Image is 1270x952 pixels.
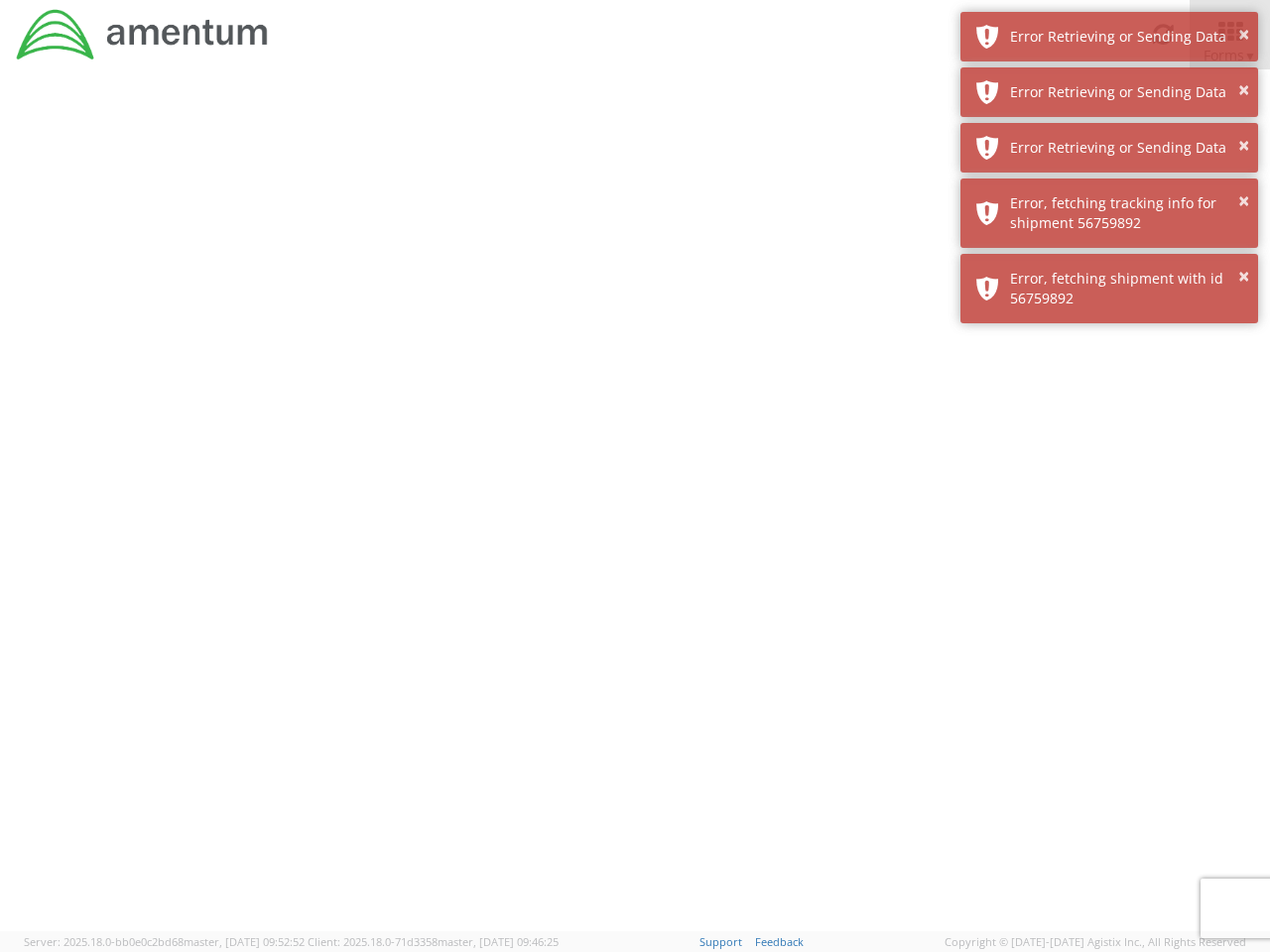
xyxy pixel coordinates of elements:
[1010,138,1243,158] div: Error Retrieving or Sending Data
[1010,193,1243,233] div: Error, fetching tracking info for shipment 56759892
[755,934,804,949] a: Feedback
[699,934,742,949] a: Support
[945,934,1246,950] span: Copyright © [DATE]-[DATE] Agistix Inc., All Rights Reserved
[1010,269,1243,308] div: Error, fetching shipment with id 56759892
[24,934,305,949] span: Server: 2025.18.0-bb0e0c2bd68
[1238,76,1249,105] button: ×
[1238,21,1249,50] button: ×
[1010,82,1243,102] div: Error Retrieving or Sending Data
[1238,263,1249,292] button: ×
[1238,132,1249,161] button: ×
[15,7,271,62] img: dyn-intl-logo-049831509241104b2a82.png
[1238,187,1249,216] button: ×
[1010,27,1243,47] div: Error Retrieving or Sending Data
[184,934,305,949] span: master, [DATE] 09:52:52
[438,934,559,949] span: master, [DATE] 09:46:25
[308,934,559,949] span: Client: 2025.18.0-71d3358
